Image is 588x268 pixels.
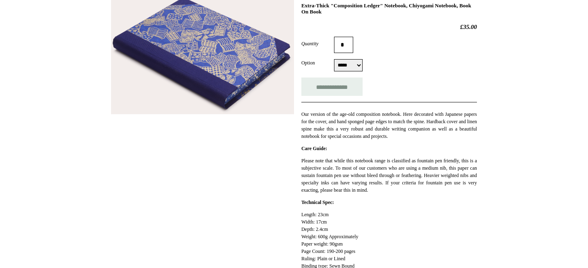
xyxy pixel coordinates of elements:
[301,40,334,47] label: Quantity
[301,199,334,205] strong: Technical Spec:
[301,2,477,15] h1: Extra-Thick "Composition Ledger" Notebook, Chiyogami Notebook, Book On Book
[301,111,477,140] p: Our version of the age-old composition notebook. Here decorated with Japanese papers for the cove...
[301,157,477,194] p: Please note that while this notebook range is classified as fountain pen friendly, this is a subj...
[301,23,477,31] h2: £35.00
[301,59,334,66] label: Option
[301,146,327,151] strong: Care Guide:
